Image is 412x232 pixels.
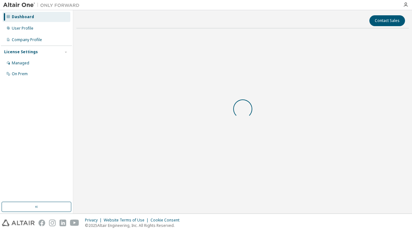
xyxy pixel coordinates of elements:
div: User Profile [12,26,33,31]
div: Dashboard [12,14,34,19]
img: linkedin.svg [59,220,66,226]
div: On Prem [12,71,28,76]
div: Cookie Consent [150,218,183,223]
div: Privacy [85,218,104,223]
img: facebook.svg [38,220,45,226]
p: © 2025 Altair Engineering, Inc. All Rights Reserved. [85,223,183,228]
div: Managed [12,61,29,66]
img: youtube.svg [70,220,79,226]
div: Website Terms of Use [104,218,150,223]
button: Contact Sales [369,15,405,26]
div: License Settings [4,49,38,54]
img: altair_logo.svg [2,220,35,226]
div: Company Profile [12,37,42,42]
img: instagram.svg [49,220,56,226]
img: Altair One [3,2,83,8]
